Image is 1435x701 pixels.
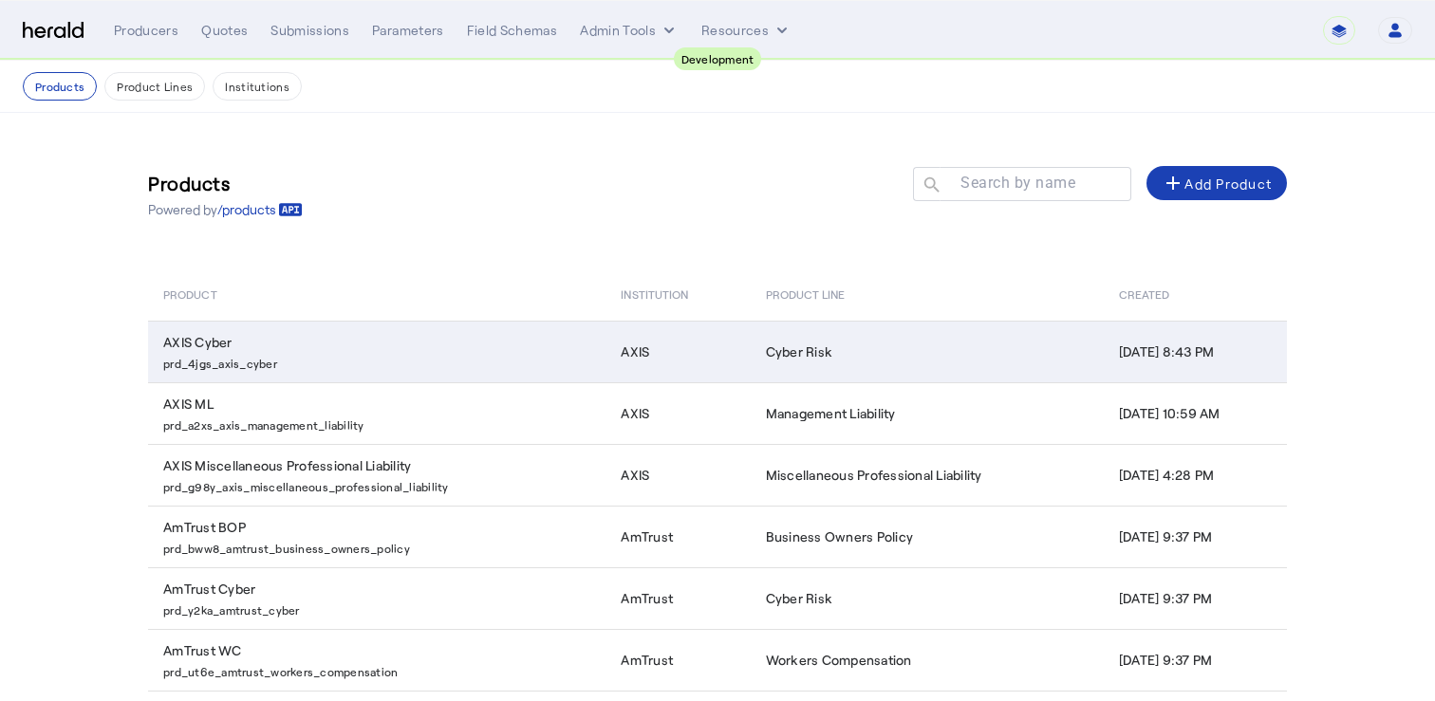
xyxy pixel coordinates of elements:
a: /products [217,200,303,219]
td: Workers Compensation [751,629,1104,691]
td: AmTrust [606,567,750,629]
div: Quotes [201,21,248,40]
mat-icon: add [1162,172,1184,194]
div: Parameters [372,21,444,40]
p: prd_a2xs_axis_management_liability [163,414,598,433]
td: AmTrust BOP [148,506,606,567]
td: AmTrust Cyber [148,567,606,629]
td: [DATE] 4:28 PM [1104,444,1287,506]
td: AXIS [606,321,750,382]
td: Miscellaneous Professional Liability [751,444,1104,506]
td: Management Liability [751,382,1104,444]
td: AXIS ML [148,382,606,444]
div: Submissions [270,21,349,40]
p: prd_g98y_axis_miscellaneous_professional_liability [163,475,598,494]
td: AXIS [606,382,750,444]
td: Business Owners Policy [751,506,1104,567]
div: Field Schemas [467,21,558,40]
button: Institutions [213,72,302,101]
td: AXIS Miscellaneous Professional Liability [148,444,606,506]
mat-label: Search by name [960,174,1075,192]
th: Created [1104,267,1287,321]
td: Cyber Risk [751,321,1104,382]
p: prd_4jgs_axis_cyber [163,352,598,371]
button: Products [23,72,97,101]
button: Add Product [1146,166,1287,200]
th: Product Line [751,267,1104,321]
button: Product Lines [104,72,205,101]
mat-icon: search [913,175,945,198]
div: Producers [114,21,178,40]
th: Institution [606,267,750,321]
td: AXIS Cyber [148,321,606,382]
p: prd_y2ka_amtrust_cyber [163,599,598,618]
td: [DATE] 9:37 PM [1104,506,1287,567]
p: prd_ut6e_amtrust_workers_compensation [163,660,598,679]
td: [DATE] 10:59 AM [1104,382,1287,444]
button: Resources dropdown menu [701,21,792,40]
td: AXIS [606,444,750,506]
p: Powered by [148,200,303,219]
td: AmTrust WC [148,629,606,691]
div: Development [674,47,762,70]
p: prd_bww8_amtrust_business_owners_policy [163,537,598,556]
button: internal dropdown menu [580,21,679,40]
td: Cyber Risk [751,567,1104,629]
h3: Products [148,170,303,196]
img: Herald Logo [23,22,84,40]
td: AmTrust [606,629,750,691]
td: [DATE] 9:37 PM [1104,629,1287,691]
td: [DATE] 9:37 PM [1104,567,1287,629]
th: Product [148,267,606,321]
div: Add Product [1162,172,1272,194]
td: AmTrust [606,506,750,567]
td: [DATE] 8:43 PM [1104,321,1287,382]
